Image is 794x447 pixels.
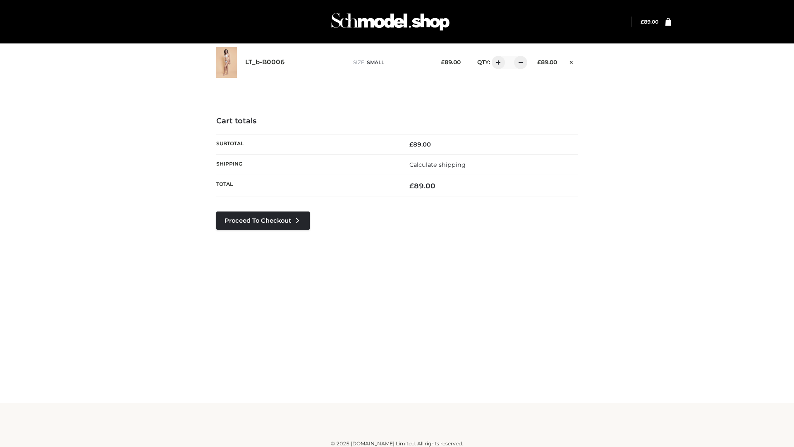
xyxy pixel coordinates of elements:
p: size : [353,59,428,66]
span: £ [537,59,541,65]
a: LT_b-B0006 [245,58,285,66]
span: £ [409,141,413,148]
span: £ [441,59,445,65]
a: Proceed to Checkout [216,211,310,230]
div: QTY: [469,56,524,69]
bdi: 89.00 [409,182,435,190]
th: Subtotal [216,134,397,154]
span: SMALL [367,59,384,65]
bdi: 89.00 [537,59,557,65]
a: Remove this item [565,56,578,67]
img: Schmodel Admin 964 [328,5,452,38]
th: Shipping [216,154,397,175]
h4: Cart totals [216,117,578,126]
bdi: 89.00 [641,19,658,25]
th: Total [216,175,397,197]
span: £ [409,182,414,190]
bdi: 89.00 [409,141,431,148]
a: £89.00 [641,19,658,25]
a: Calculate shipping [409,161,466,168]
bdi: 89.00 [441,59,461,65]
span: £ [641,19,644,25]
